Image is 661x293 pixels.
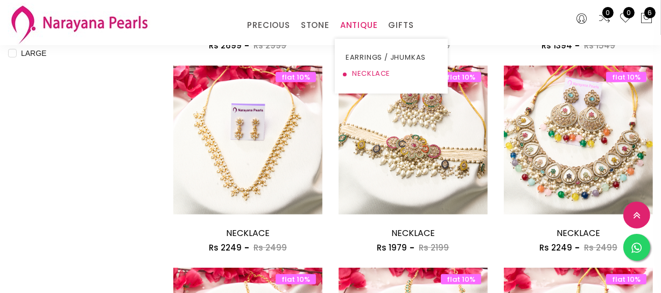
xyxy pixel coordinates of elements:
[602,7,614,18] span: 0
[584,40,615,51] span: Rs 1549
[340,17,378,33] a: ANTIQUE
[606,72,646,82] span: flat 10%
[441,72,481,82] span: flat 10%
[346,49,437,66] a: EARRINGS / JHUMKAS
[640,12,653,26] button: 6
[209,40,242,51] span: Rs 2699
[619,12,632,26] a: 0
[254,242,287,253] span: Rs 2499
[346,66,437,82] a: NECKLACE
[623,7,635,18] span: 0
[644,7,656,18] span: 6
[606,274,646,284] span: flat 10%
[391,227,435,239] a: NECKLACE
[441,274,481,284] span: flat 10%
[419,242,449,253] span: Rs 2199
[557,227,600,239] a: NECKLACE
[276,72,316,82] span: flat 10%
[254,40,286,51] span: Rs 2999
[301,17,329,33] a: STONE
[388,17,413,33] a: GIFTS
[539,242,572,253] span: Rs 2249
[419,40,450,51] span: Rs 1549
[209,242,242,253] span: Rs 2249
[584,242,617,253] span: Rs 2499
[226,227,270,239] a: NECKLACE
[276,274,316,284] span: flat 10%
[542,40,572,51] span: Rs 1394
[17,47,51,59] span: LARGE
[598,12,611,26] a: 0
[377,242,407,253] span: Rs 1979
[247,17,290,33] a: PRECIOUS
